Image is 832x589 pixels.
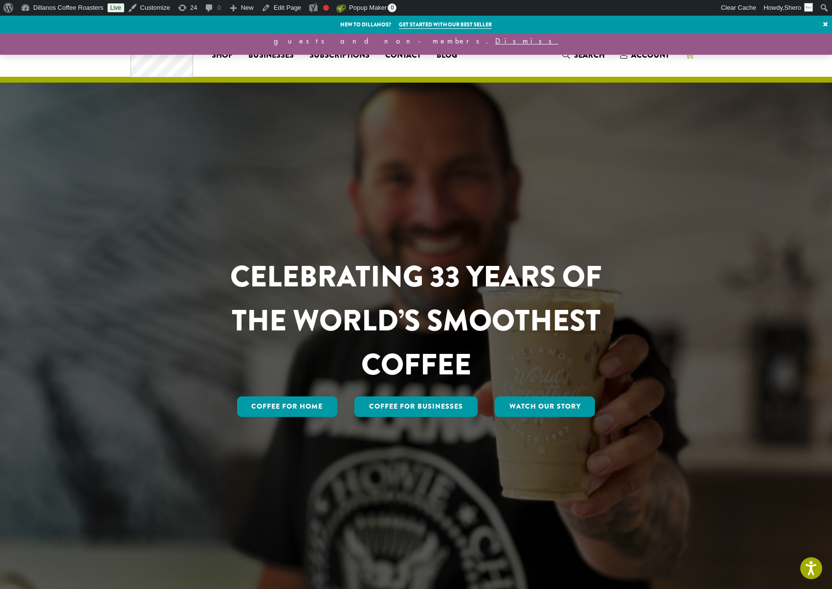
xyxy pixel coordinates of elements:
span: Shop [212,49,233,62]
a: Dismiss [495,36,558,46]
span: 0 [388,3,396,12]
div: Focus keyphrase not set [323,5,329,11]
a: Coffee For Businesses [354,396,478,417]
a: Shop [204,47,241,63]
span: Businesses [248,49,294,62]
a: Get started with our best seller [399,21,492,29]
span: Blog [437,49,457,62]
h1: CELEBRATING 33 YEARS OF THE WORLD’S SMOOTHEST COFFEE [201,255,631,387]
a: Live [108,3,124,12]
span: Subscriptions [309,49,370,62]
span: Contact [385,49,421,62]
a: Coffee for Home [237,396,338,417]
span: Account [631,49,669,61]
span: Shero [784,4,801,11]
span: Search [574,49,605,61]
a: × [819,16,832,33]
a: Watch Our Story [495,396,595,417]
a: Search [554,47,613,63]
